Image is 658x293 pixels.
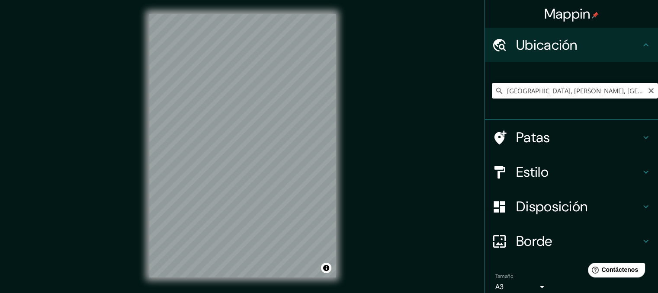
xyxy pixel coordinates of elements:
[544,5,591,23] font: Mappin
[516,128,550,146] font: Patas
[581,259,648,283] iframe: Lanzador de widgets de ayuda
[516,197,587,216] font: Disposición
[321,263,331,273] button: Activar o desactivar atribución
[495,282,504,291] font: A3
[495,273,513,280] font: Tamaño
[149,14,336,277] canvas: Mapa
[485,120,658,155] div: Patas
[485,155,658,189] div: Estilo
[592,12,599,19] img: pin-icon.png
[516,163,549,181] font: Estilo
[485,224,658,258] div: Borde
[516,232,552,250] font: Borde
[492,83,658,99] input: Elige tu ciudad o zona
[485,28,658,62] div: Ubicación
[516,36,578,54] font: Ubicación
[485,189,658,224] div: Disposición
[648,86,655,94] button: Claro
